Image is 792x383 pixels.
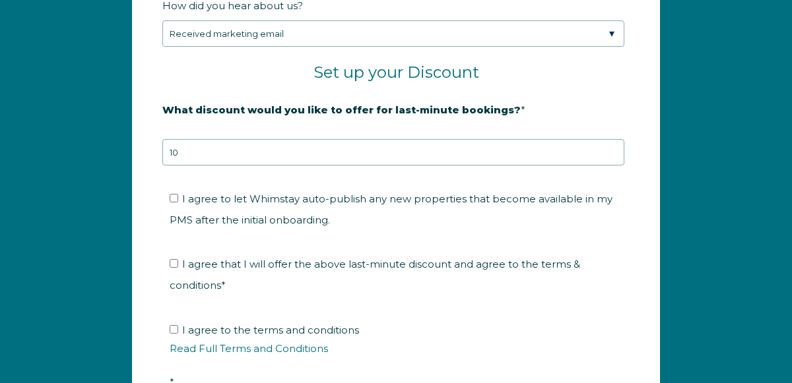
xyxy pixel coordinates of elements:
span: I agree that I will offer the above last-minute discount and agree to the terms & conditions [170,258,580,291]
strong: 20% is recommended, minimum of 10% [162,126,369,138]
input: I agree to the terms and conditionsRead Full Terms and Conditions* [170,325,178,334]
strong: What discount would you like to offer for last-minute bookings? [162,103,521,116]
span: Set up your Discount [313,63,479,82]
input: I agree that I will offer the above last-minute discount and agree to the terms & conditions* [170,259,178,268]
input: I agree to let Whimstay auto-publish any new properties that become available in my PMS after the... [170,194,178,202]
span: I agree to let Whimstay auto-publish any new properties that become available in my PMS after the... [170,192,612,226]
a: Read Full Terms and Conditions [170,342,328,355]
